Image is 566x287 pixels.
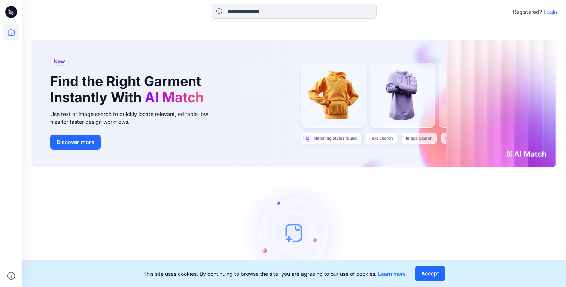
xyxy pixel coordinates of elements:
[54,57,65,66] span: New
[50,73,207,106] h1: Find the Right Garment Instantly With
[513,7,542,16] p: Registered?
[143,270,406,278] p: This site uses cookies. By continuing to browse the site, you are agreeing to our use of cookies.
[50,135,101,150] button: Discover more
[544,8,557,16] p: Login
[50,110,219,126] div: Use text or image search to quickly locate relevant, editable .bw files for faster design workflows.
[378,271,406,277] a: Learn more
[415,266,445,281] button: Accept
[145,89,204,106] span: AI Match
